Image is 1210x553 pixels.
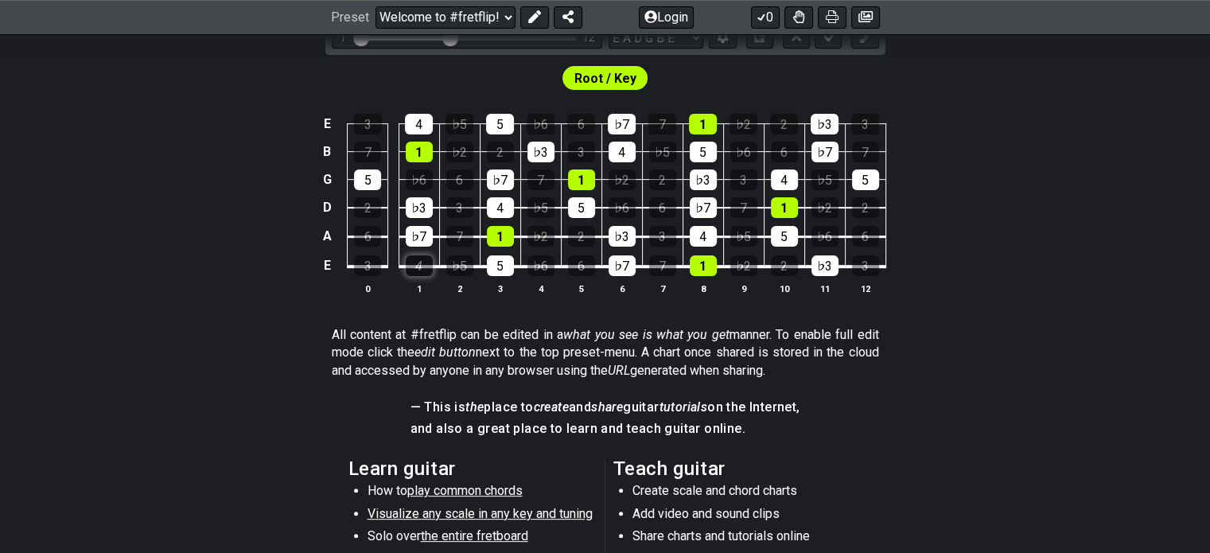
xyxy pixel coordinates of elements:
[690,226,717,247] div: 4
[690,255,717,276] div: 1
[852,197,879,218] div: 2
[414,345,476,360] em: edit button
[439,280,480,297] th: 2
[527,226,554,247] div: ♭2
[730,169,757,190] div: 3
[811,226,838,247] div: ♭6
[852,255,879,276] div: 3
[563,327,730,342] em: what you see is what you get
[683,280,723,297] th: 8
[608,114,636,134] div: ♭7
[811,197,838,218] div: ♭2
[567,114,595,134] div: 6
[317,111,337,138] td: E
[771,169,798,190] div: 4
[730,142,757,162] div: ♭6
[375,6,516,29] select: Preset
[568,142,595,162] div: 3
[368,506,593,521] span: Visualize any scale in any key and tuning
[554,6,582,29] button: Share Preset
[354,197,381,218] div: 2
[764,280,804,297] th: 10
[527,255,554,276] div: ♭6
[348,460,597,477] h2: Learn guitar
[730,255,757,276] div: ♭2
[852,226,879,247] div: 6
[690,197,717,218] div: ♭7
[406,197,433,218] div: ♭3
[582,31,595,45] div: 12
[649,142,676,162] div: ♭5
[591,399,623,415] em: share
[446,169,473,190] div: 6
[317,251,337,281] td: E
[487,169,514,190] div: ♭7
[811,114,838,134] div: ♭3
[811,142,838,162] div: ♭7
[648,114,676,134] div: 7
[649,169,676,190] div: 2
[354,142,381,162] div: 7
[561,280,601,297] th: 5
[568,169,595,190] div: 1
[331,10,369,25] span: Preset
[465,399,484,415] em: the
[690,142,717,162] div: 5
[354,169,381,190] div: 5
[487,226,514,247] div: 1
[851,6,880,29] button: Create image
[421,528,528,543] span: the entire fretboard
[851,27,878,49] button: First click edit preset to enable marker editing
[446,226,473,247] div: 7
[845,280,885,297] th: 12
[649,255,676,276] div: 7
[804,280,845,297] th: 11
[568,255,595,276] div: 6
[407,483,523,498] span: play common chords
[632,482,859,504] li: Create scale and chord charts
[771,226,798,247] div: 5
[406,142,433,162] div: 1
[354,255,381,276] div: 3
[406,255,433,276] div: 4
[410,399,800,416] h4: — This is place to and guitar on the Internet,
[410,420,800,438] h4: and also a great place to learn and teach guitar online.
[609,255,636,276] div: ♭7
[487,142,514,162] div: 2
[332,326,879,380] p: All content at #fretflip can be edited in a manner. To enable full edit mode click the next to th...
[852,142,879,162] div: 7
[332,27,602,49] div: Visible fret range
[609,142,636,162] div: 4
[405,114,433,134] div: 4
[609,169,636,190] div: ♭2
[723,280,764,297] th: 9
[527,142,554,162] div: ♭3
[613,460,862,477] h2: Teach guitar
[852,169,879,190] div: 5
[771,142,798,162] div: 6
[601,280,642,297] th: 6
[446,197,473,218] div: 3
[608,363,630,378] em: URL
[730,226,757,247] div: ♭5
[642,280,683,297] th: 7
[445,114,473,134] div: ♭5
[486,114,514,134] div: 5
[609,226,636,247] div: ♭3
[730,197,757,218] div: 7
[815,27,842,49] button: Move down
[480,280,520,297] th: 3
[533,399,568,415] em: create
[317,193,337,222] td: D
[784,6,813,29] button: Toggle Dexterity for all fretkits
[317,138,337,166] td: B
[527,197,554,218] div: ♭5
[771,197,798,218] div: 1
[746,27,773,49] button: Toggle horizontal chord view
[487,255,514,276] div: 5
[783,27,810,49] button: Move up
[399,280,439,297] th: 1
[406,169,433,190] div: ♭6
[527,169,554,190] div: 7
[659,399,708,415] em: tutorials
